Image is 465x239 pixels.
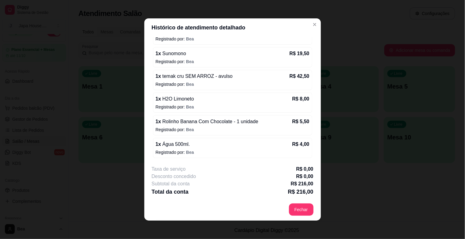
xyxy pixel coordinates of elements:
p: R$ 42,50 [290,73,310,80]
p: 1 x [156,73,233,80]
p: R$ 19,50 [290,50,310,57]
p: R$ 216,00 [288,188,313,196]
p: R$ 5,50 [292,118,309,125]
span: Bea [186,150,194,155]
p: Desconto concedido [152,173,196,180]
button: Close [310,20,320,29]
p: Taxa de serviço [152,165,186,173]
span: Sunomono [161,51,186,56]
span: H2O Limoneto [161,96,194,101]
p: Total da conta [152,188,189,196]
span: temak cru SEM ARROZ - avulso [161,74,233,79]
span: Bea [186,104,194,109]
p: Registrado por: [156,81,310,87]
span: Água 500ml. [161,142,190,147]
p: Subtotal da conta [152,180,190,188]
span: Bea [186,127,194,132]
span: Bea [186,36,194,41]
p: R$ 0,00 [296,173,313,180]
p: 1 x [156,95,194,103]
p: 1 x [156,118,258,125]
p: Registrado por: [156,59,310,65]
p: R$ 0,00 [296,165,313,173]
p: Registrado por: [156,104,310,110]
p: Registrado por: [156,149,310,155]
p: R$ 8,00 [292,95,309,103]
p: 1 x [156,50,186,57]
span: Bea [186,82,194,87]
p: Registrado por: [156,36,310,42]
p: R$ 216,00 [291,180,314,188]
p: Registrado por: [156,127,310,133]
span: Rolinho Banana Com Chocolate - 1 unidade [161,119,258,124]
header: Histórico de atendimento detalhado [144,18,321,37]
span: Bea [186,59,194,64]
p: R$ 4,00 [292,141,309,148]
button: Fechar [289,203,314,216]
p: 1 x [156,141,190,148]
